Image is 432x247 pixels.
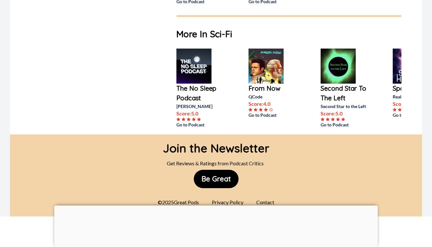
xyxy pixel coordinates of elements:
a: Second Star To The Left [321,84,372,103]
img: From Now [249,49,284,84]
a: Go to Podcast [249,112,300,118]
img: Spark Hunter [393,49,428,84]
div: Get Reviews & Ratings from Podcast Critics [163,157,269,170]
a: The No Sleep Podcast [176,84,228,103]
p: QCode [249,93,300,100]
p: Score: 4.0 [249,100,300,108]
a: From Now [249,84,300,93]
div: Contact [252,196,278,209]
p: Second Star to the Left [321,103,372,110]
img: The No Sleep Podcast [176,49,211,84]
img: Second Star To The Left [321,49,356,84]
p: Score: 5.0 [321,110,372,117]
div: Privacy Policy [208,196,247,209]
div: © 2025 Great Pods [154,196,203,209]
p: Score: 5.0 [176,110,228,117]
a: Go to Podcast [176,121,228,128]
h1: More In Sci-Fi [176,27,401,41]
a: Go to Podcast [321,121,372,128]
p: [PERSON_NAME] [176,103,228,110]
iframe: Advertisement [54,206,378,245]
button: Be Great [194,170,239,188]
div: Join the Newsletter [163,134,269,157]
